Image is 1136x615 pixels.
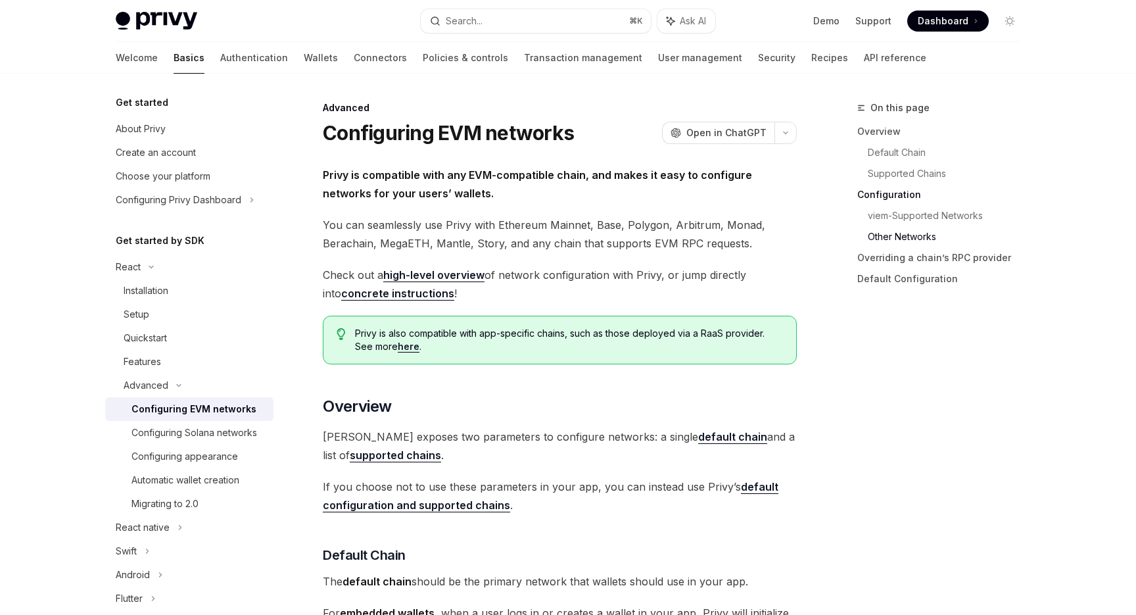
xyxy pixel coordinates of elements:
a: Support [855,14,891,28]
a: high-level overview [383,268,485,282]
a: Other Networks [868,226,1031,247]
a: About Privy [105,117,273,141]
a: Dashboard [907,11,989,32]
a: Overriding a chain’s RPC provider [857,247,1031,268]
div: Setup [124,307,149,322]
a: Configuring Solana networks [105,421,273,445]
button: Open in ChatGPT [662,122,774,144]
a: Setup [105,303,273,326]
div: Migrating to 2.0 [131,496,199,512]
span: If you choose not to use these parameters in your app, you can instead use Privy’s . [323,478,797,514]
button: Search...⌘K [421,9,651,33]
span: On this page [870,100,930,116]
div: Automatic wallet creation [131,472,239,488]
a: User management [658,42,742,74]
a: Choose your platform [105,164,273,188]
a: supported chains [350,449,441,462]
button: Ask AI [657,9,715,33]
div: Advanced [323,101,797,114]
img: light logo [116,12,197,30]
a: Configuring appearance [105,445,273,468]
div: Flutter [116,591,143,606]
div: React native [116,520,170,535]
div: Quickstart [124,330,167,346]
span: The should be the primary network that wallets should use in your app. [323,572,797,591]
a: here [398,341,419,353]
a: Default Chain [868,142,1031,163]
h5: Get started [116,95,168,111]
span: Dashboard [918,14,968,28]
div: Configuring EVM networks [131,401,256,417]
div: Android [116,567,150,583]
strong: default chain [343,575,412,588]
div: Configuring Solana networks [131,425,257,441]
a: API reference [864,42,926,74]
a: Supported Chains [868,163,1031,184]
svg: Tip [337,328,346,340]
div: About Privy [116,121,166,137]
div: Choose your platform [116,168,210,184]
a: Authentication [220,42,288,74]
a: Security [758,42,795,74]
a: Features [105,350,273,374]
a: default chain [698,430,767,444]
a: Default Configuration [857,268,1031,289]
div: Configuring Privy Dashboard [116,192,241,208]
h1: Configuring EVM networks [323,121,574,145]
a: Configuration [857,184,1031,205]
div: Search... [446,13,483,29]
strong: Privy is compatible with any EVM-compatible chain, and makes it easy to configure networks for yo... [323,168,752,200]
a: Quickstart [105,326,273,350]
span: You can seamlessly use Privy with Ethereum Mainnet, Base, Polygon, Arbitrum, Monad, Berachain, Me... [323,216,797,253]
span: Check out a of network configuration with Privy, or jump directly into ! [323,266,797,303]
strong: default chain [698,430,767,443]
div: Swift [116,543,137,559]
a: Connectors [354,42,407,74]
a: concrete instructions [341,287,454,301]
span: [PERSON_NAME] exposes two parameters to configure networks: a single and a list of . [323,428,797,464]
h5: Get started by SDK [116,233,204,249]
a: Policies & controls [423,42,508,74]
a: Transaction management [524,42,642,74]
button: Toggle dark mode [999,11,1020,32]
span: Overview [323,396,391,417]
a: Overview [857,121,1031,142]
div: Features [124,354,161,370]
a: Wallets [304,42,338,74]
div: Installation [124,283,168,299]
div: Create an account [116,145,196,160]
span: Ask AI [680,14,706,28]
a: Demo [813,14,840,28]
a: Migrating to 2.0 [105,492,273,516]
div: Configuring appearance [131,449,238,464]
div: Advanced [124,378,168,393]
a: Automatic wallet creation [105,468,273,492]
span: Default Chain [323,546,406,564]
a: Welcome [116,42,158,74]
span: ⌘ K [629,16,643,26]
a: Create an account [105,141,273,164]
a: Recipes [811,42,848,74]
a: Basics [174,42,204,74]
div: React [116,259,141,275]
a: viem-Supported Networks [868,205,1031,226]
a: Installation [105,279,273,303]
span: Privy is also compatible with app-specific chains, such as those deployed via a RaaS provider. Se... [355,327,783,353]
span: Open in ChatGPT [686,126,767,139]
a: Configuring EVM networks [105,397,273,421]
